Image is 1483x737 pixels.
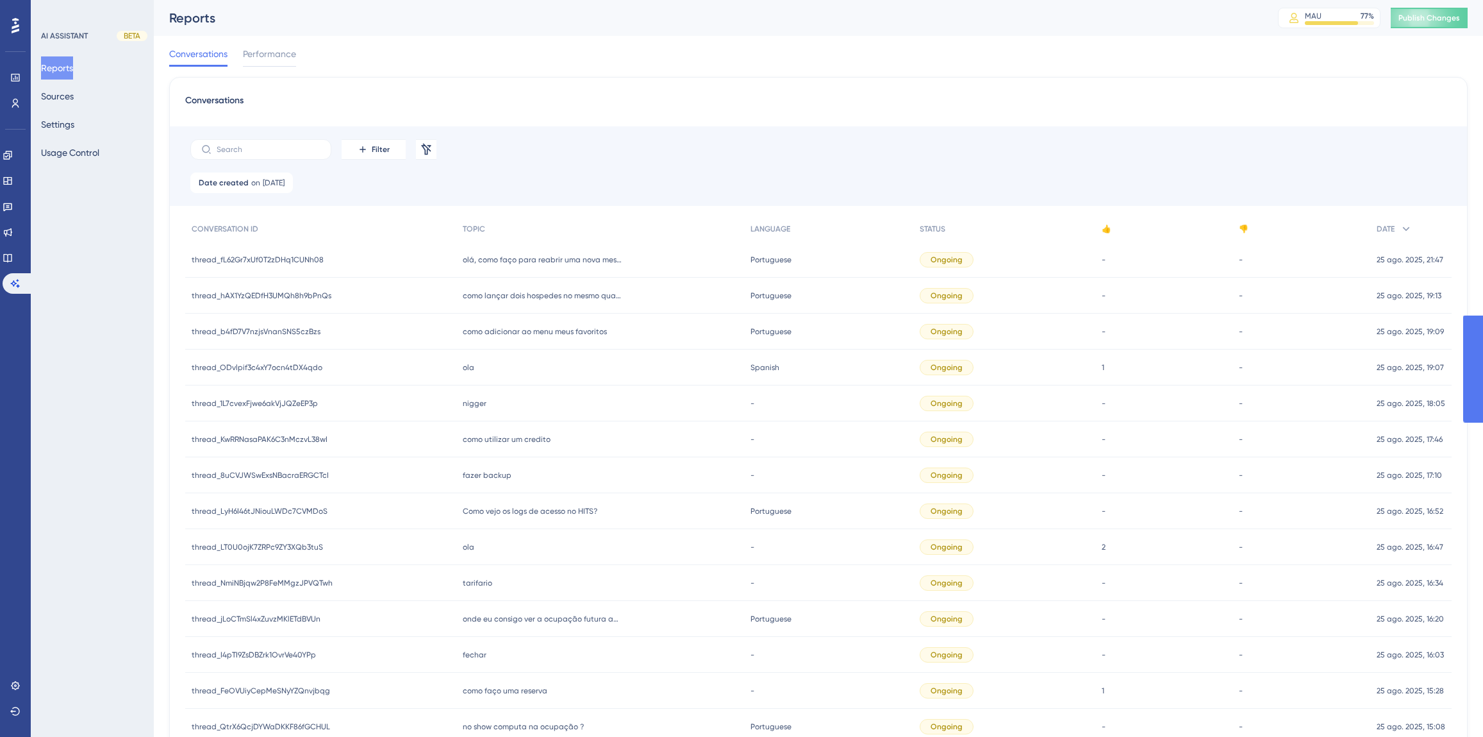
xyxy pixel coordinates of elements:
span: nigger [463,398,486,409]
span: Ongoing [931,650,963,660]
span: Portuguese [750,326,791,337]
span: Ongoing [931,578,963,588]
span: - [1102,255,1106,265]
span: thread_fL62Gr7xUf0T2zDHq1CUNh08 [192,255,324,265]
span: 1 [1102,686,1104,696]
span: Performance [243,46,296,62]
span: - [1239,578,1243,588]
span: Filter [372,144,390,155]
button: Settings [41,113,74,136]
button: Reports [41,56,73,80]
span: fechar [463,650,486,660]
span: tarifario [463,578,492,588]
span: - [750,578,754,588]
span: 25 ago. 2025, 19:13 [1377,291,1441,301]
span: thread_b4fD7V7nzjsVnanSNS5czBzs [192,326,320,337]
div: BETA [117,31,147,41]
span: - [1239,255,1243,265]
span: thread_jLoCTmSl4xZuvzMKlETdBVUn [192,614,320,624]
span: Portuguese [750,255,791,265]
span: como faço uma reserva [463,686,547,696]
div: AI ASSISTANT [41,31,88,41]
span: como lançar dois hospedes no mesmo quarto? [463,291,623,301]
span: - [1239,722,1243,732]
span: 25 ago. 2025, 16:20 [1377,614,1444,624]
iframe: UserGuiding AI Assistant Launcher [1429,686,1468,725]
span: 2 [1102,542,1106,552]
span: [DATE] [263,178,285,188]
span: - [750,542,754,552]
span: - [1239,650,1243,660]
span: Ongoing [931,326,963,337]
span: ola [463,542,474,552]
div: MAU [1305,11,1321,21]
span: thread_8uCVJWSwExsNBacraERGCTcI [192,470,329,480]
span: - [750,686,754,696]
span: thread_I4pTI9ZsDBZrk1OvrVe40YPp [192,650,316,660]
span: Ongoing [931,362,963,373]
span: - [1102,291,1106,301]
span: 1 [1102,362,1104,373]
span: - [1239,506,1243,516]
span: DATE [1377,224,1395,234]
span: 👍 [1102,224,1111,234]
span: - [1239,398,1243,409]
span: - [1239,434,1243,445]
span: thread_KwRRNasaPAK6C3nMczvL38wI [192,434,327,445]
span: Portuguese [750,291,791,301]
span: 25 ago. 2025, 19:09 [1377,326,1444,337]
span: - [1102,578,1106,588]
span: 25 ago. 2025, 19:07 [1377,362,1444,373]
span: - [1102,722,1106,732]
span: Ongoing [931,722,963,732]
input: Search [217,145,320,154]
span: 25 ago. 2025, 18:05 [1377,398,1445,409]
span: 25 ago. 2025, 15:08 [1377,722,1445,732]
span: Conversations [185,93,244,116]
span: fazer backup [463,470,511,480]
span: thread_LyH6I46tJNiouLWDc7CVMDoS [192,506,327,516]
span: - [1239,614,1243,624]
span: no show computa na ocupação ? [463,722,584,732]
span: - [1239,470,1243,480]
span: - [1239,686,1243,696]
span: Ongoing [931,542,963,552]
span: thread_FeOVUiyCepMeSNyYZQnvjbqg [192,686,330,696]
button: Usage Control [41,141,99,164]
span: ola [463,362,474,373]
span: - [1239,362,1243,373]
span: - [750,434,754,445]
span: Conversations [169,46,228,62]
span: on [251,178,260,188]
button: Filter [342,139,406,160]
span: 25 ago. 2025, 17:46 [1377,434,1443,445]
span: - [1102,326,1106,337]
span: Como vejo os logs de acesso no HITS? [463,506,597,516]
span: - [1102,614,1106,624]
span: - [1102,434,1106,445]
span: thread_LT0U0ojK7ZRPc9ZY3XQb3tuS [192,542,323,552]
span: thread_ODvlpif3c4xY7ocn4tDX4qdo [192,362,322,373]
span: - [1102,470,1106,480]
span: - [1239,291,1243,301]
span: Ongoing [931,686,963,696]
span: thread_NmiNBjqw2P8FeMMgzJPVQTwh [192,578,333,588]
span: 25 ago. 2025, 17:10 [1377,470,1442,480]
button: Sources [41,85,74,108]
button: Publish Changes [1391,8,1468,28]
span: STATUS [920,224,945,234]
span: 25 ago. 2025, 16:34 [1377,578,1443,588]
span: Ongoing [931,470,963,480]
span: - [750,470,754,480]
span: thread_QtrX6QcjDYWaDKKF86fGCHUL [192,722,330,732]
span: Ongoing [931,291,963,301]
span: como utilizar um credito [463,434,551,445]
span: - [1102,650,1106,660]
span: CONVERSATION ID [192,224,258,234]
span: Ongoing [931,255,963,265]
span: 25 ago. 2025, 16:47 [1377,542,1443,552]
div: 77 % [1361,11,1374,21]
span: Ongoing [931,434,963,445]
span: como adicionar ao menu meus favoritos [463,326,607,337]
span: 25 ago. 2025, 21:47 [1377,255,1443,265]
